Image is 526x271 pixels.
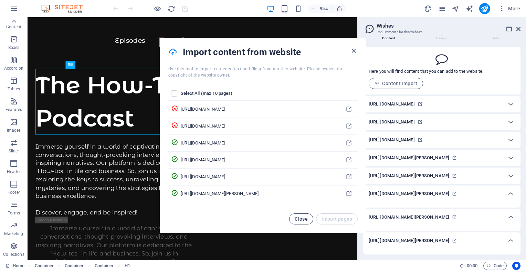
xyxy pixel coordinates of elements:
[7,128,21,133] p: Images
[295,216,308,222] span: Close
[486,262,504,270] span: Code
[8,86,20,92] p: Tables
[167,5,175,13] i: Reload page
[6,24,21,30] p: Content
[377,23,520,29] h2: Wishes
[369,68,483,74] p: Here you will find content that you can add to the website.
[181,123,337,129] div: [URL][DOMAIN_NAME]
[65,262,84,270] span: Click to select. Double-click to edit
[452,5,460,13] i: Navigator
[4,231,23,237] p: Marketing
[512,262,520,270] button: Usercentrics
[479,3,490,14] button: publish
[7,169,21,174] p: Header
[125,262,130,270] span: Click to select. Double-click to edit
[3,252,24,257] p: Collections
[369,136,415,144] h6: [URL][DOMAIN_NAME]
[4,66,23,71] p: Accordion
[472,263,473,268] span: :
[369,154,449,162] h6: [URL][DOMAIN_NAME][PERSON_NAME]
[167,4,175,13] button: reload
[375,81,417,86] span: Content Import
[438,5,446,13] i: Pages (Ctrl+Alt+S)
[181,106,337,112] div: [URL][DOMAIN_NAME]
[369,118,415,126] h6: [URL][DOMAIN_NAME]
[168,67,343,78] span: Use this tool to import contents (text and files) from another website. Please respect the copyri...
[369,172,449,180] h6: [URL][DOMAIN_NAME][PERSON_NAME]
[369,213,449,221] h6: [URL][DOMAIN_NAME][PERSON_NAME]
[8,45,20,50] p: Boxes
[369,190,449,198] h6: [URL][DOMAIN_NAME][PERSON_NAME]
[377,29,507,35] h3: Requirements for this website
[465,4,474,13] button: text_generator
[181,174,337,180] div: [URL][DOMAIN_NAME]
[467,262,477,270] span: 00 00
[181,157,337,163] div: [URL][DOMAIN_NAME]
[465,5,473,13] i: AI Writer
[35,262,54,270] span: Click to select. Double-click to edit
[318,4,329,13] h6: 95%
[171,122,178,129] i: Either the URL is invalid or the website does not contain content.
[438,4,446,13] button: pages
[336,6,343,12] i: On resize automatically adjust zoom level to fit chosen device.
[369,237,449,245] h6: [URL][DOMAIN_NAME][PERSON_NAME]
[424,5,432,13] i: Design (Ctrl+Alt+Y)
[8,190,20,195] p: Footer
[424,4,432,13] button: design
[452,4,460,13] button: navigator
[95,262,114,270] span: Click to select. Double-click to edit
[181,140,337,146] div: [URL][DOMAIN_NAME]
[289,213,313,224] button: Close
[6,107,22,112] p: Features
[9,148,19,154] p: Slider
[460,262,478,270] h6: Session time
[498,5,520,12] span: More
[181,191,337,197] div: [URL][DOMAIN_NAME][PERSON_NAME]
[35,262,130,270] nav: breadcrumb
[181,87,340,101] th: Select All (max 10 pages)
[183,47,349,58] h4: Import content from website
[6,262,24,270] a: Click to cancel selection. Double-click to open Pages
[369,100,415,108] h6: [URL][DOMAIN_NAME]
[8,210,20,216] p: Forms
[40,4,91,13] img: Editor Logo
